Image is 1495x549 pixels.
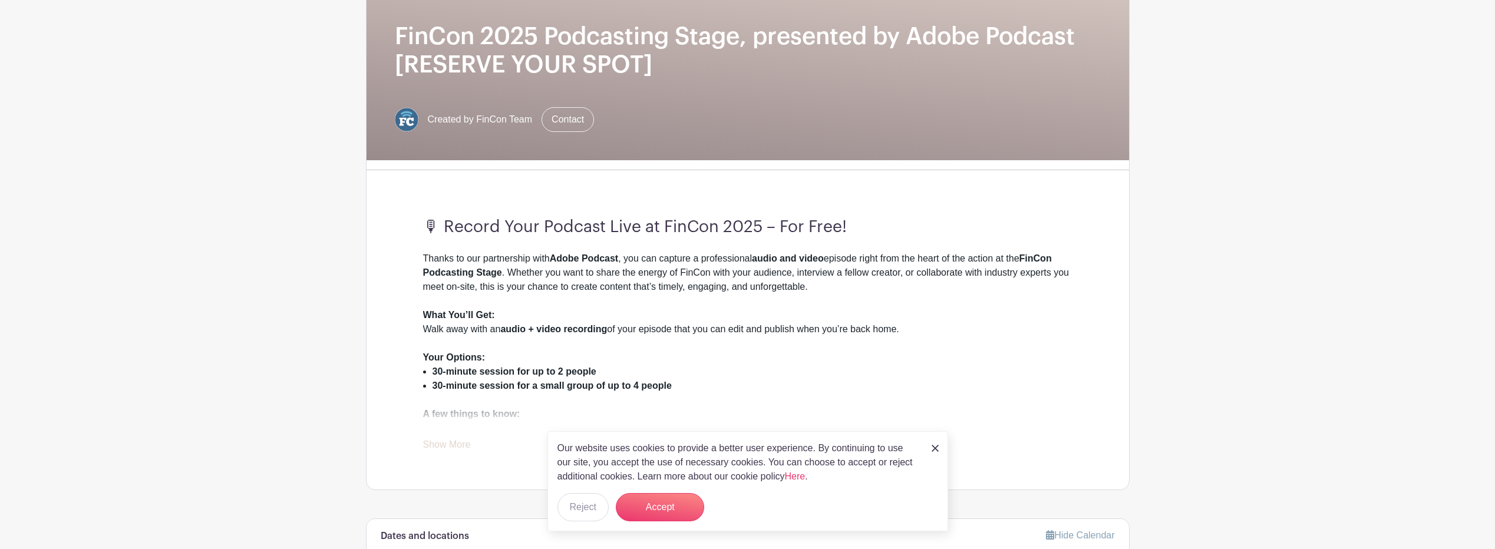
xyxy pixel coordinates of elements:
li: Spots are but limited— to ensure everyone gets a chance. [433,421,1072,435]
h6: Dates and locations [381,531,469,542]
strong: FinCon Podcasting Stage [423,253,1052,277]
button: Reject [557,493,609,521]
strong: Your Options: [423,352,485,362]
strong: A few things to know: [423,409,520,419]
img: close_button-5f87c8562297e5c2d7936805f587ecaba9071eb48480494691a3f1689db116b3.svg [932,445,939,452]
div: Thanks to our partnership with , you can capture a professional episode right from the heart of t... [423,252,1072,308]
img: FC%20circle.png [395,108,418,131]
strong: complimentary [473,423,540,433]
strong: 30-minute session for a small group of up to 4 people [433,381,672,391]
strong: 30-minute session for up to 2 people [433,366,596,376]
a: Here [785,471,806,481]
strong: reserve only one [592,423,667,433]
a: Show More [423,439,471,454]
button: Accept [616,493,704,521]
strong: audio and video [752,253,824,263]
a: Hide Calendar [1046,530,1114,540]
p: Our website uses cookies to provide a better user experience. By continuing to use our site, you ... [557,441,919,484]
h3: 🎙 Record Your Podcast Live at FinCon 2025 – For Free! [423,217,1072,237]
strong: Adobe Podcast [550,253,618,263]
h1: FinCon 2025 Podcasting Stage, presented by Adobe Podcast [RESERVE YOUR SPOT] [395,22,1101,79]
strong: audio + video recording [500,324,607,334]
span: Created by FinCon Team [428,113,533,127]
strong: What You’ll Get: [423,310,495,320]
div: Walk away with an of your episode that you can edit and publish when you’re back home. [423,308,1072,350]
a: Contact [542,107,594,132]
